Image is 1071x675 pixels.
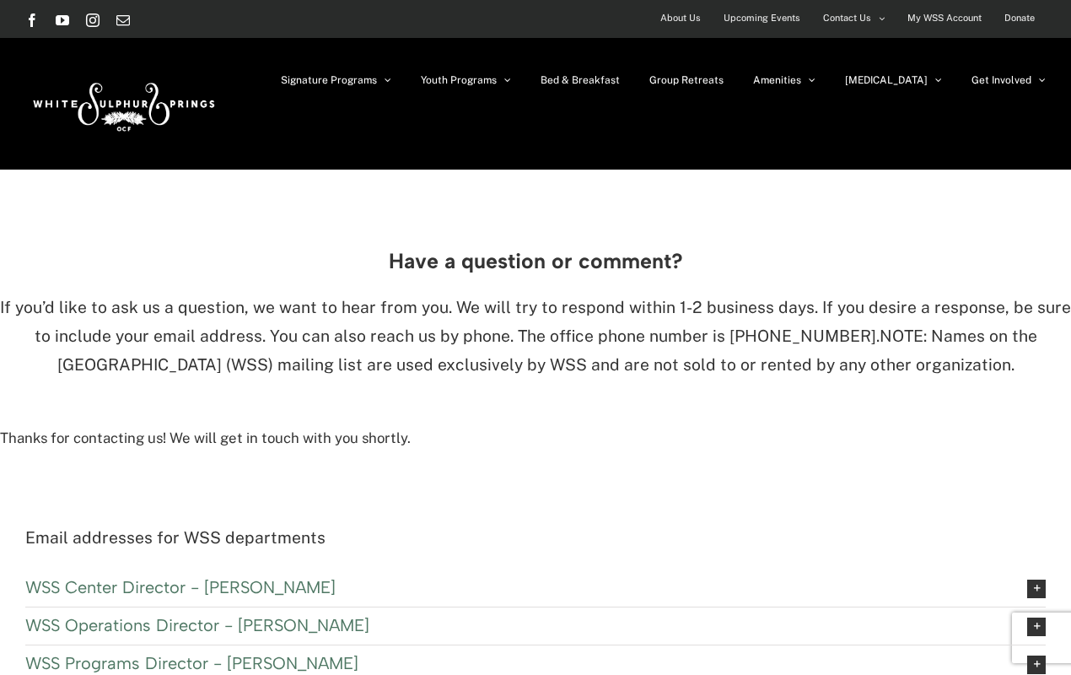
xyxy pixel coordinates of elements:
a: Instagram [86,13,100,27]
span: Upcoming Events [724,6,800,30]
a: Amenities [753,38,815,122]
span: About Us [660,6,701,30]
a: WSS Operations Director - [PERSON_NAME] [25,607,1046,645]
span: WSS Programs Director - [PERSON_NAME] [25,654,1001,672]
a: [MEDICAL_DATA] [845,38,942,122]
span: Donate [1004,6,1035,30]
a: Email [116,13,130,27]
a: Youth Programs [421,38,511,122]
nav: Main Menu [281,38,1046,122]
span: Bed & Breakfast [541,75,620,85]
span: WSS Operations Director - [PERSON_NAME] [25,616,1001,634]
span: Contact Us [823,6,871,30]
a: WSS Center Director - [PERSON_NAME] [25,570,1046,607]
span: Group Retreats [649,75,724,85]
span: Signature Programs [281,75,377,85]
span: WSS Center Director - [PERSON_NAME] [25,578,1001,597]
a: Facebook [25,13,39,27]
span: [MEDICAL_DATA] [845,75,928,85]
a: YouTube [56,13,69,27]
a: Get Involved [971,38,1046,122]
span: Get Involved [971,75,1031,85]
span: My WSS Account [907,6,982,30]
p: Email addresses for WSS departments [25,524,1046,553]
img: White Sulphur Springs Logo [25,64,219,143]
a: Group Retreats [649,38,724,122]
span: Amenities [753,75,801,85]
a: Signature Programs [281,38,391,122]
a: Bed & Breakfast [541,38,620,122]
span: Youth Programs [421,75,497,85]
